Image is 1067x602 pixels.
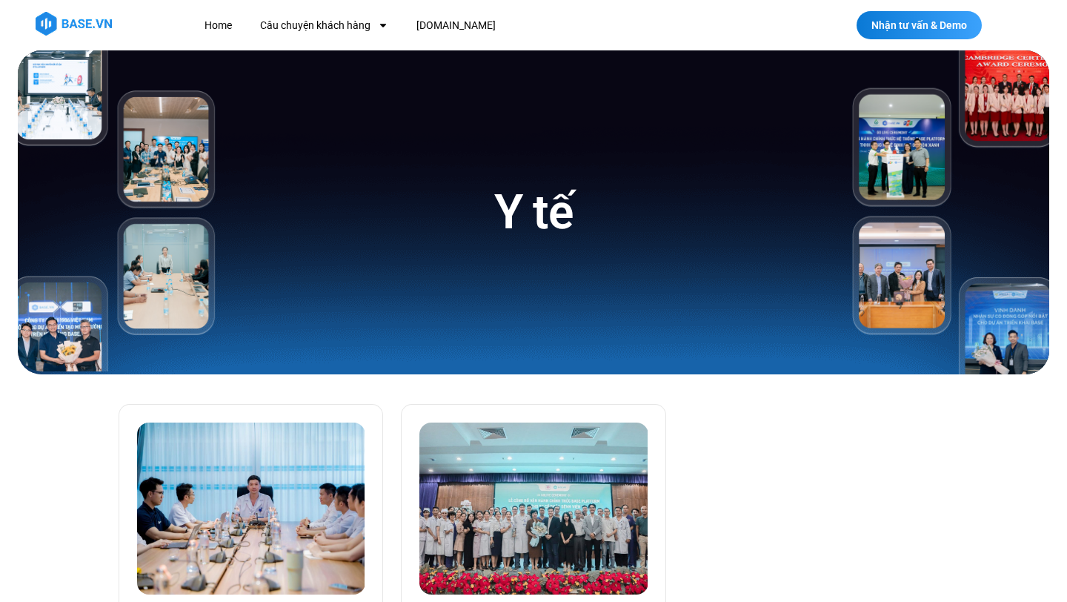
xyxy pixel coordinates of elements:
[405,12,507,39] a: [DOMAIN_NAME]
[494,182,572,243] h1: Y tế
[193,12,762,39] nav: Menu
[249,12,399,39] a: Câu chuyện khách hàng
[857,11,982,39] a: Nhận tư vấn & Demo
[193,12,243,39] a: Home
[871,20,967,30] span: Nhận tư vấn & Demo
